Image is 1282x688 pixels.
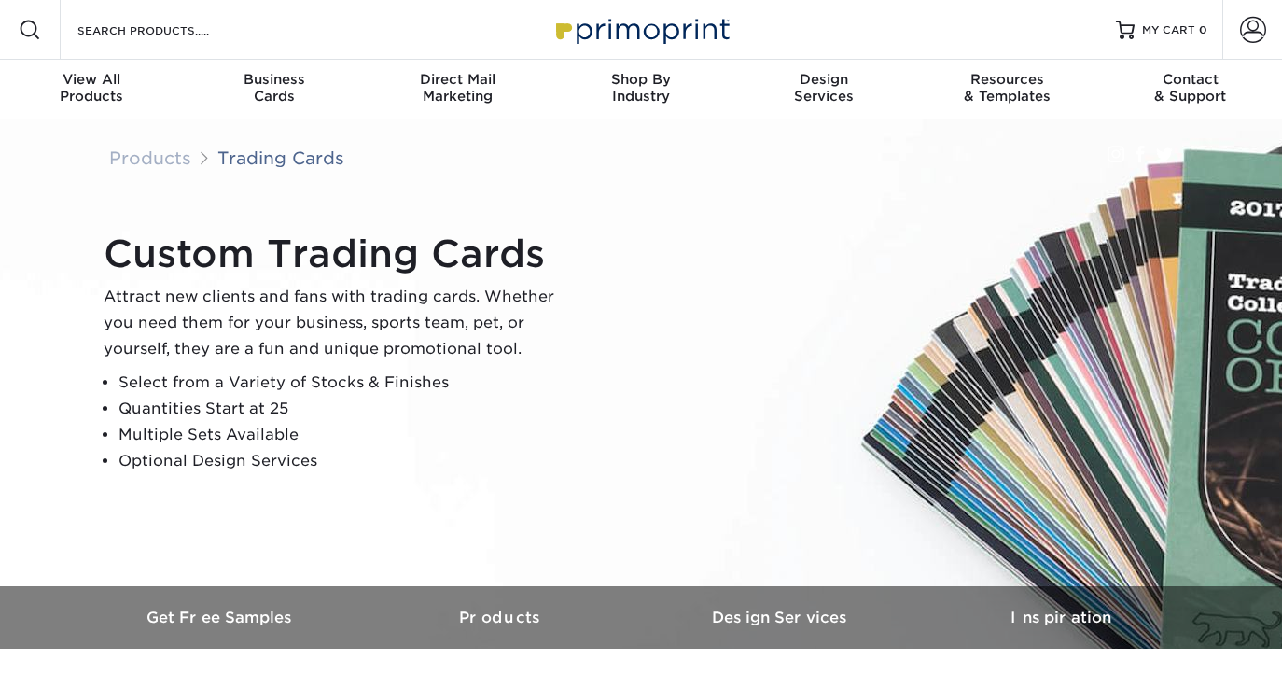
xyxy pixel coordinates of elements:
span: Design [732,71,915,88]
span: Business [183,71,366,88]
a: Shop ByIndustry [550,60,732,119]
span: Resources [915,71,1098,88]
h3: Design Services [641,609,921,626]
div: Cards [183,71,366,105]
h1: Custom Trading Cards [104,232,570,276]
a: Get Free Samples [81,586,361,649]
h3: Inspiration [921,609,1201,626]
h3: Get Free Samples [81,609,361,626]
a: Direct MailMarketing [367,60,550,119]
h3: Products [361,609,641,626]
div: & Support [1099,71,1282,105]
a: Products [361,586,641,649]
a: Inspiration [921,586,1201,649]
span: MY CART [1142,22,1195,38]
a: Products [109,147,191,168]
li: Optional Design Services [118,448,570,474]
div: Industry [550,71,732,105]
a: Trading Cards [217,147,344,168]
li: Quantities Start at 25 [118,396,570,422]
div: & Templates [915,71,1098,105]
input: SEARCH PRODUCTS..... [76,19,258,41]
a: Resources& Templates [915,60,1098,119]
span: Direct Mail [367,71,550,88]
li: Multiple Sets Available [118,422,570,448]
li: Select from a Variety of Stocks & Finishes [118,370,570,396]
span: 0 [1199,23,1207,36]
div: Marketing [367,71,550,105]
img: Primoprint [548,9,734,49]
p: Attract new clients and fans with trading cards. Whether you need them for your business, sports ... [104,284,570,362]
a: DesignServices [732,60,915,119]
a: Design Services [641,586,921,649]
span: Shop By [550,71,732,88]
span: Contact [1099,71,1282,88]
a: Contact& Support [1099,60,1282,119]
div: Services [732,71,915,105]
a: BusinessCards [183,60,366,119]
